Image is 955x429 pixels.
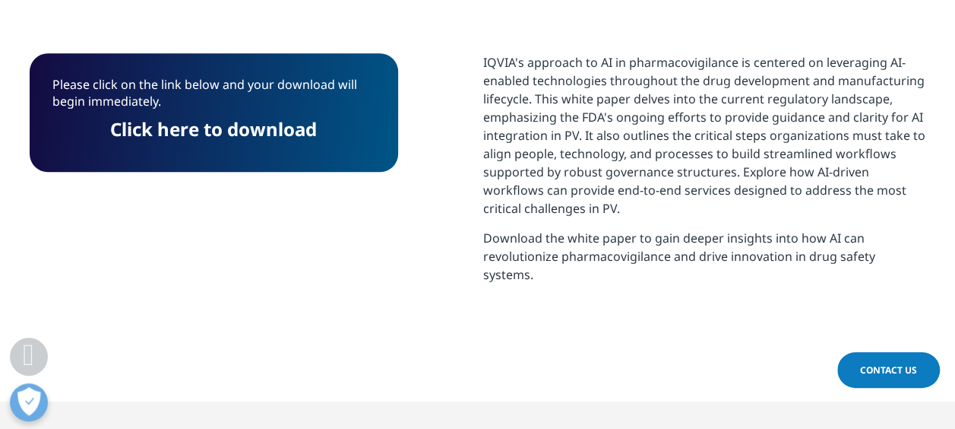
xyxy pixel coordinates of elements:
p: IQVIA's approach to AI in pharmacovigilance is centered on leveraging AI-enabled technologies thr... [483,53,926,229]
span: Contact Us [860,364,917,377]
a: Contact Us [837,352,940,388]
p: Download the white paper to gain deeper insights into how AI can revolutionize pharmacovigilance ... [483,229,926,295]
button: Open Preferences [10,383,48,421]
a: Click here to download [110,116,317,141]
p: Please click on the link below and your download will begin immediately. [52,76,375,121]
